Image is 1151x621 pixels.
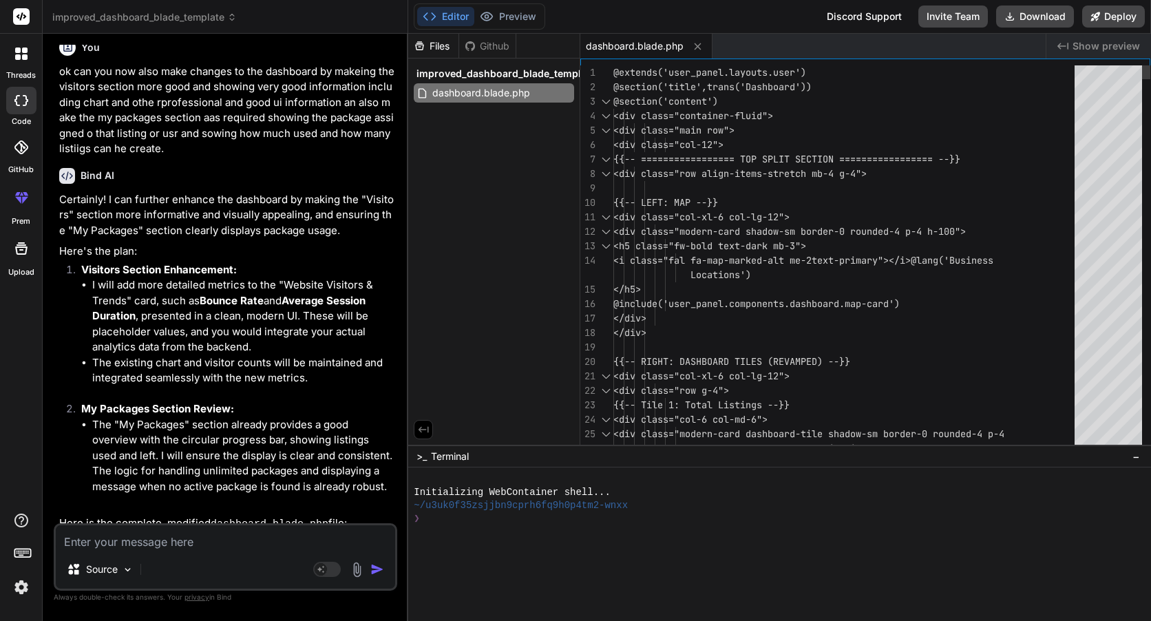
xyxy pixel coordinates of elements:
[416,67,595,81] span: improved_dashboard_blade_template
[12,215,30,227] label: prem
[580,210,595,224] div: 11
[597,412,615,427] div: Click to collapse the range.
[580,326,595,340] div: 18
[690,442,966,454] span: h-100 d-flex flex-column justify-content-between">
[613,196,718,209] span: {{-- LEFT: MAP --}}
[613,124,735,136] span: <div class="main row">
[580,94,595,109] div: 3
[597,167,615,181] div: Click to collapse the range.
[613,370,790,382] span: <div class="col-xl-6 col-lg-12">
[597,152,615,167] div: Click to collapse the range.
[845,355,850,368] span: }
[580,369,595,383] div: 21
[349,562,365,578] img: attachment
[597,427,615,441] div: Click to collapse the range.
[1132,450,1140,463] span: −
[613,66,806,78] span: @extends('user_panel.layouts.user')
[408,39,458,53] div: Files
[872,153,960,165] span: =========== --}}
[184,593,209,601] span: privacy
[370,562,384,576] img: icon
[823,297,900,310] span: ard.map-card')
[200,294,264,307] strong: Bounce Rate
[81,41,100,54] h6: You
[819,6,910,28] div: Discord Support
[416,450,427,463] span: >_
[6,70,36,81] label: threads
[59,244,394,260] p: Here's the plan:
[613,225,834,238] span: <div class="modern-card shadow-sm border
[122,564,134,576] img: Pick Models
[580,253,595,268] div: 14
[613,312,646,324] span: </div>
[580,398,595,412] div: 23
[12,116,31,127] label: code
[613,138,724,151] span: <div class="col-12">
[613,153,872,165] span: {{-- ================= TOP SPLIT SECTION ======
[580,167,595,181] div: 8
[8,164,34,176] label: GitHub
[81,263,237,276] strong: Visitors Section Enhancement:
[580,138,595,152] div: 6
[613,428,812,440] span: <div class="modern-card dashboard-ti
[414,499,628,512] span: ~/u3uk0f35zsjjbn9cprh6fq9h0p4tm2-wnxx
[613,109,773,122] span: <div class="container-fluid">
[613,399,790,411] span: {{-- Tile 1: Total Listings --}}
[597,210,615,224] div: Click to collapse the range.
[580,224,595,239] div: 12
[580,311,595,326] div: 17
[211,518,328,530] code: dashboard.blade.php
[431,450,469,463] span: Terminal
[92,417,394,495] li: The "My Packages" section already provides a good overview with the circular progress bar, showin...
[580,181,595,196] div: 9
[81,402,234,415] strong: My Packages Section Review:
[59,64,394,157] p: ok can you now also make changes to the dashboard by makeing the visitors section more good and s...
[580,412,595,427] div: 24
[613,95,718,107] span: @section('content')
[613,283,641,295] span: </h5>
[59,192,394,239] p: Certainly! I can further enhance the dashboard by making the "Visitors" section more informative ...
[414,486,611,499] span: Initializing WebContainer shell...
[474,7,542,26] button: Preview
[414,512,421,525] span: ❯
[8,266,34,278] label: Upload
[856,167,867,180] span: ">
[86,562,118,576] p: Source
[92,277,394,355] li: I will add more detailed metrics to the "Website Visitors & Trends" card, such as and , presented...
[1082,6,1145,28] button: Deploy
[580,123,595,138] div: 5
[580,152,595,167] div: 7
[918,6,988,28] button: Invite Team
[613,240,806,252] span: <h5 class="fw-bold text-dark mb-3">
[92,355,394,386] li: The existing chart and visitor counts will be maintained and integrated seamlessly with the new m...
[459,39,516,53] div: Github
[52,10,237,24] span: improved_dashboard_blade_template
[613,384,729,397] span: <div class="row g-4">
[580,297,595,311] div: 16
[996,6,1074,28] button: Download
[580,383,595,398] div: 22
[613,297,823,310] span: @include('user_panel.components.dashbo
[812,428,1004,440] span: le shadow-sm border-0 rounded-4 p-4
[81,169,114,182] h6: Bind AI
[580,427,595,441] div: 25
[834,225,966,238] span: -0 rounded-4 p-4 h-100">
[597,239,615,253] div: Click to collapse the range.
[1073,39,1140,53] span: Show preview
[580,80,595,94] div: 2
[613,81,812,93] span: @section('title',trans('Dashboard'))
[580,355,595,369] div: 20
[613,211,790,223] span: <div class="col-xl-6 col-lg-12">
[59,516,394,533] p: Here is the complete, modified file:
[597,123,615,138] div: Click to collapse the range.
[580,109,595,123] div: 4
[597,94,615,109] div: Click to collapse the range.
[586,39,684,53] span: dashboard.blade.php
[597,383,615,398] div: Click to collapse the range.
[580,239,595,253] div: 13
[812,254,993,266] span: text-primary"></i>@lang('Business
[417,7,474,26] button: Editor
[10,576,33,599] img: settings
[580,65,595,80] div: 1
[580,340,595,355] div: 19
